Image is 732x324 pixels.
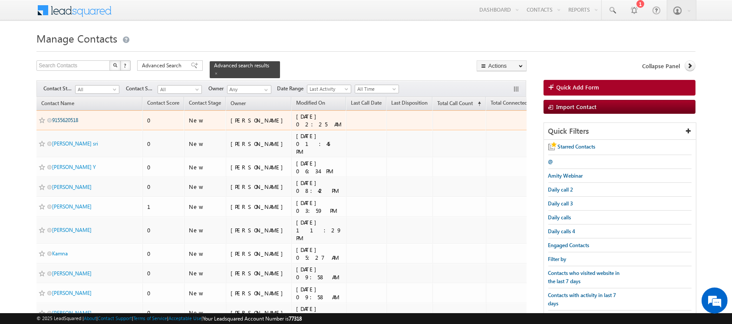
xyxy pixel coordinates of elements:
div: [PERSON_NAME] [231,250,287,258]
a: Contact Score [143,98,184,109]
input: Type to Search [227,85,271,94]
a: [PERSON_NAME] [52,290,92,296]
div: Quick Filters [544,123,696,140]
span: Advanced search results [214,62,269,69]
div: [PERSON_NAME] [231,226,287,234]
div: 0 [147,163,180,171]
div: 0 [147,309,180,317]
textarea: Type your message and hit 'Enter' [11,80,158,248]
div: [DATE] 09:58 AM [296,305,342,321]
div: 0 [147,289,180,297]
span: Contacts with activity in last 7 days [548,292,617,307]
span: Manage Contacts [36,31,117,45]
div: New [189,226,222,234]
span: Last Disposition [391,99,428,106]
span: Daily calls 4 [548,228,576,235]
img: Search [113,63,117,67]
a: About [84,315,96,321]
div: New [189,203,222,211]
a: Acceptable Use [168,315,201,321]
button: Actions [477,60,527,71]
span: Daily call 3 [548,200,574,207]
div: [PERSON_NAME] [231,269,287,277]
a: All [75,85,119,94]
a: Show All Items [260,86,270,94]
div: 0 [147,269,180,277]
a: Terms of Service [133,315,167,321]
span: Starred Contacts [558,143,596,150]
span: Daily calls [548,214,571,221]
a: Kamna [52,250,68,257]
span: Date Range [277,85,307,93]
div: New [189,269,222,277]
div: 0 [147,250,180,258]
div: [DATE] 01:45 PM [296,132,342,155]
span: @ [548,159,553,165]
span: Total Connected Calls [491,99,539,106]
span: All [158,86,199,93]
div: [PERSON_NAME] [231,203,287,211]
a: [PERSON_NAME] [52,227,92,233]
a: [PERSON_NAME] [52,270,92,277]
span: Contact Stage [43,85,75,93]
img: d_60004797649_company_0_60004797649 [15,46,36,57]
div: 0 [147,226,180,234]
div: [DATE] 06:34 PM [296,159,342,175]
a: Total Call Count (sorted ascending) [433,98,485,109]
a: All Time [355,85,399,93]
div: [PERSON_NAME] [231,140,287,148]
div: New [189,163,222,171]
div: [DATE] 09:58 AM [296,265,342,281]
div: New [189,183,222,191]
a: 9155620518 [52,117,78,123]
span: Engaged Contacts [548,242,590,248]
span: Modified On [296,99,325,106]
div: [DATE] 03:59 PM [296,199,342,215]
span: Total Call Count [437,100,473,106]
span: Amity Webinar [548,172,583,179]
a: Contact Stage [185,98,225,109]
div: New [189,250,222,258]
div: 0 [147,183,180,191]
span: Collapse Panel [643,62,680,70]
span: (sorted ascending) [474,100,481,107]
a: [PERSON_NAME] [52,184,92,190]
span: All Time [355,85,396,93]
a: [PERSON_NAME] [52,203,92,210]
div: [DATE] 11:29 PM [296,218,342,242]
span: Contact Score [147,99,179,106]
div: [DATE] 08:42 PM [296,179,342,195]
a: Contact Name [37,99,79,110]
a: Total Connected Calls [486,98,544,109]
a: All [158,85,202,94]
div: 0 [147,116,180,124]
span: Advanced Search [142,62,184,69]
a: Last Activity [307,85,351,93]
span: © 2025 LeadSquared | | | | | [36,314,302,323]
span: All [76,86,117,93]
a: Last Disposition [387,98,432,109]
a: [PERSON_NAME] [52,310,92,316]
a: Contact Support [98,315,132,321]
span: 77318 [289,315,302,322]
div: Chat with us now [45,46,146,57]
div: New [189,140,222,148]
a: Modified On [292,98,330,109]
div: [PERSON_NAME] [231,163,287,171]
div: [DATE] 09:58 AM [296,285,342,301]
div: [DATE] 02:25 AM [296,112,342,128]
div: 1 [147,203,180,211]
span: Import Contact [557,103,597,110]
span: Last Call Date [351,99,382,106]
a: [PERSON_NAME] sri [52,140,98,147]
span: Filter by [548,256,567,262]
div: New [189,289,222,297]
div: [PERSON_NAME] [231,289,287,297]
span: Owner [208,85,227,93]
div: Minimize live chat window [142,4,163,25]
span: Your Leadsquared Account Number is [203,315,302,322]
a: Quick Add Form [544,80,696,96]
div: New [189,116,222,124]
button: ? [120,60,131,71]
div: 0 [147,140,180,148]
